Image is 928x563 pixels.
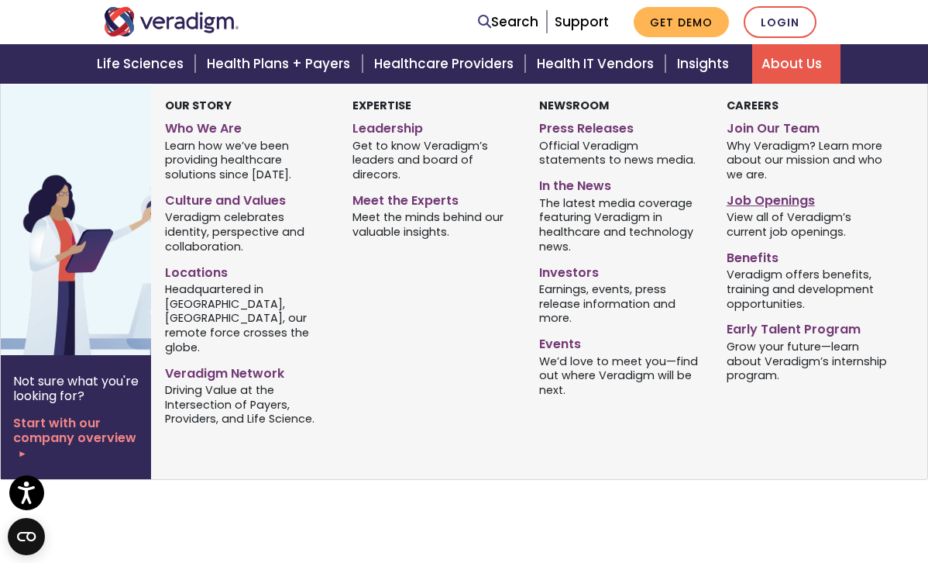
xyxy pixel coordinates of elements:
[88,44,198,84] a: Life Sciences
[727,338,891,383] span: Grow your future—learn about Veradigm’s internship program.
[727,244,891,267] a: Benefits
[727,267,891,312] span: Veradigm offers benefits, training and development opportunities.
[727,115,891,137] a: Join Our Team
[13,374,139,403] p: Not sure what you're looking for?
[539,259,703,281] a: Investors
[727,187,891,209] a: Job Openings
[539,115,703,137] a: Press Releases
[165,259,329,281] a: Locations
[165,281,329,354] span: Headquartered in [GEOGRAPHIC_DATA], [GEOGRAPHIC_DATA], our remote force crosses the globe.
[8,518,45,555] button: Open CMP widget
[539,353,703,398] span: We’d love to meet you—find out where Veradigm will be next.
[198,44,364,84] a: Health Plans + Payers
[165,360,329,382] a: Veradigm Network
[165,98,232,113] strong: Our Story
[539,172,703,195] a: In the News
[1,84,250,355] img: Vector image of Veradigm’s Story
[478,12,538,33] a: Search
[539,98,609,113] strong: Newsroom
[165,209,329,254] span: Veradigm celebrates identity, perspective and collaboration.
[104,7,239,36] img: Veradigm logo
[727,137,891,182] span: Why Veradigm? Learn more about our mission and who we are.
[539,281,703,326] span: Earnings, events, press release information and more.
[555,12,609,31] a: Support
[727,209,891,240] span: View all of Veradigm’s current job openings.
[851,485,909,544] iframe: Drift Chat Widget
[352,137,517,182] span: Get to know Veradigm’s leaders and board of direcors.
[365,44,528,84] a: Healthcare Providers
[634,7,729,37] a: Get Demo
[352,98,411,113] strong: Expertise
[13,416,139,461] a: Start with our company overview
[668,44,752,84] a: Insights
[165,137,329,182] span: Learn how we’ve been providing healthcare solutions since [DATE].
[352,209,517,240] span: Meet the minds behind our valuable insights.
[352,187,517,209] a: Meet the Experts
[752,44,840,84] a: About Us
[539,195,703,254] span: The latest media coverage featuring Veradigm in healthcare and technology news.
[727,98,778,113] strong: Careers
[744,6,816,38] a: Login
[165,382,329,427] span: Driving Value at the Intersection of Payers, Providers, and Life Science.
[539,137,703,168] span: Official Veradigm statements to news media.
[727,316,891,338] a: Early Talent Program
[539,330,703,353] a: Events
[352,115,517,137] a: Leadership
[165,115,329,137] a: Who We Are
[528,44,668,84] a: Health IT Vendors
[165,187,329,209] a: Culture and Values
